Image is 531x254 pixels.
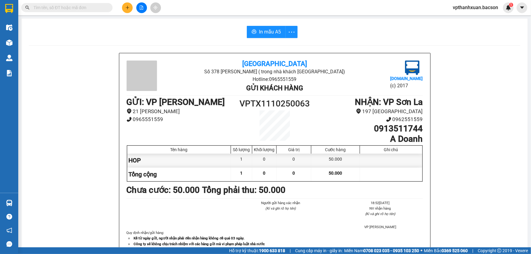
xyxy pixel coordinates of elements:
b: Chưa cước : 50.000 [127,185,200,195]
span: Cung cấp máy in - giấy in: [295,247,343,254]
b: GỬI : VP [PERSON_NAME] [127,97,225,107]
img: warehouse-icon [6,24,12,31]
b: Tổng phải thu: 50.000 [202,185,286,195]
span: notification [6,228,12,233]
li: 18:52[DATE] [338,200,423,206]
li: Số 378 [PERSON_NAME] ( trong nhà khách [GEOGRAPHIC_DATA]) [176,68,373,75]
span: In mẫu A5 [259,28,281,36]
h1: 0913511744 [312,124,423,134]
button: more [285,26,298,38]
span: plus [125,5,130,10]
div: Giá trị [278,147,309,152]
img: icon-new-feature [506,5,511,10]
strong: Kể từ ngày gửi, người nhận phải đến nhận hàng không để quá 03 ngày. [134,236,245,240]
button: caret-down [517,2,527,13]
div: HOP [127,154,231,167]
span: 0 [263,171,266,176]
span: ⚪️ [421,249,422,252]
span: phone [386,117,391,122]
span: Tổng cộng [129,171,157,178]
strong: Công ty sẽ không chịu trách nhiệm với các hàng gửi mà vi phạm pháp luật nhà nước [134,242,265,246]
span: printer [252,29,257,35]
span: | [472,247,473,254]
li: 0962551559 [312,115,423,124]
strong: Khai thác nội dung, cân kiểm ( hàng giá trị cao) nhận theo thực tế hoá đơn ( nếu có). [134,247,265,252]
i: (Kí và ghi rõ họ tên) [265,206,296,211]
b: [DOMAIN_NAME] [390,76,423,81]
span: message [6,241,12,247]
div: 0 [277,154,311,167]
b: Gửi khách hàng [246,84,303,92]
strong: 1900 633 818 [259,248,285,253]
span: Miền Nam [344,247,419,254]
div: Số lượng [232,147,250,152]
span: file-add [139,5,144,10]
span: phone [127,117,132,122]
li: Người gửi hàng xác nhận [238,200,323,206]
li: NV nhận hàng [338,206,423,211]
button: file-add [136,2,147,13]
span: copyright [497,249,501,253]
div: 0 [252,154,277,167]
span: 0 [293,171,295,176]
div: Ghi chú [362,147,421,152]
b: NHẬN : VP Sơn La [355,97,423,107]
img: warehouse-icon [6,200,12,206]
img: logo-vxr [5,4,13,13]
input: Tìm tên, số ĐT hoặc mã đơn [33,4,105,11]
li: 21 [PERSON_NAME] [127,107,238,116]
span: | [290,247,291,254]
h1: A Doanh [312,134,423,144]
h1: VPTX1110250063 [238,97,312,110]
div: Tên hàng [129,147,229,152]
span: vpthanhxuan.bacson [448,4,503,11]
span: caret-down [519,5,525,10]
li: VP [PERSON_NAME] [338,224,423,230]
img: warehouse-icon [6,55,12,61]
span: Miền Bắc [424,247,468,254]
li: (c) 2017 [390,82,423,89]
span: environment [127,109,132,114]
img: solution-icon [6,70,12,76]
span: search [25,5,30,10]
li: 197 [GEOGRAPHIC_DATA] [312,107,423,116]
button: printerIn mẫu A5 [247,26,286,38]
li: 0965551559 [127,115,238,124]
button: plus [122,2,133,13]
div: 1 [231,154,252,167]
div: 50.000 [311,154,360,167]
img: warehouse-icon [6,40,12,46]
span: environment [356,109,361,114]
div: Khối lượng [254,147,275,152]
span: 1 [240,171,243,176]
span: more [286,28,297,36]
div: Cước hàng [313,147,358,152]
b: [GEOGRAPHIC_DATA] [242,60,307,68]
span: question-circle [6,214,12,220]
strong: 0708 023 035 - 0935 103 250 [363,248,419,253]
span: 50.000 [329,171,342,176]
img: logo.jpg [405,61,420,75]
span: aim [153,5,158,10]
i: (Kí và ghi rõ họ tên) [365,212,396,216]
span: Hỗ trợ kỹ thuật: [229,247,285,254]
sup: 1 [509,3,513,7]
span: 1 [510,3,512,7]
strong: 0369 525 060 [442,248,468,253]
li: Hotline: 0965551559 [176,75,373,83]
button: aim [150,2,161,13]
